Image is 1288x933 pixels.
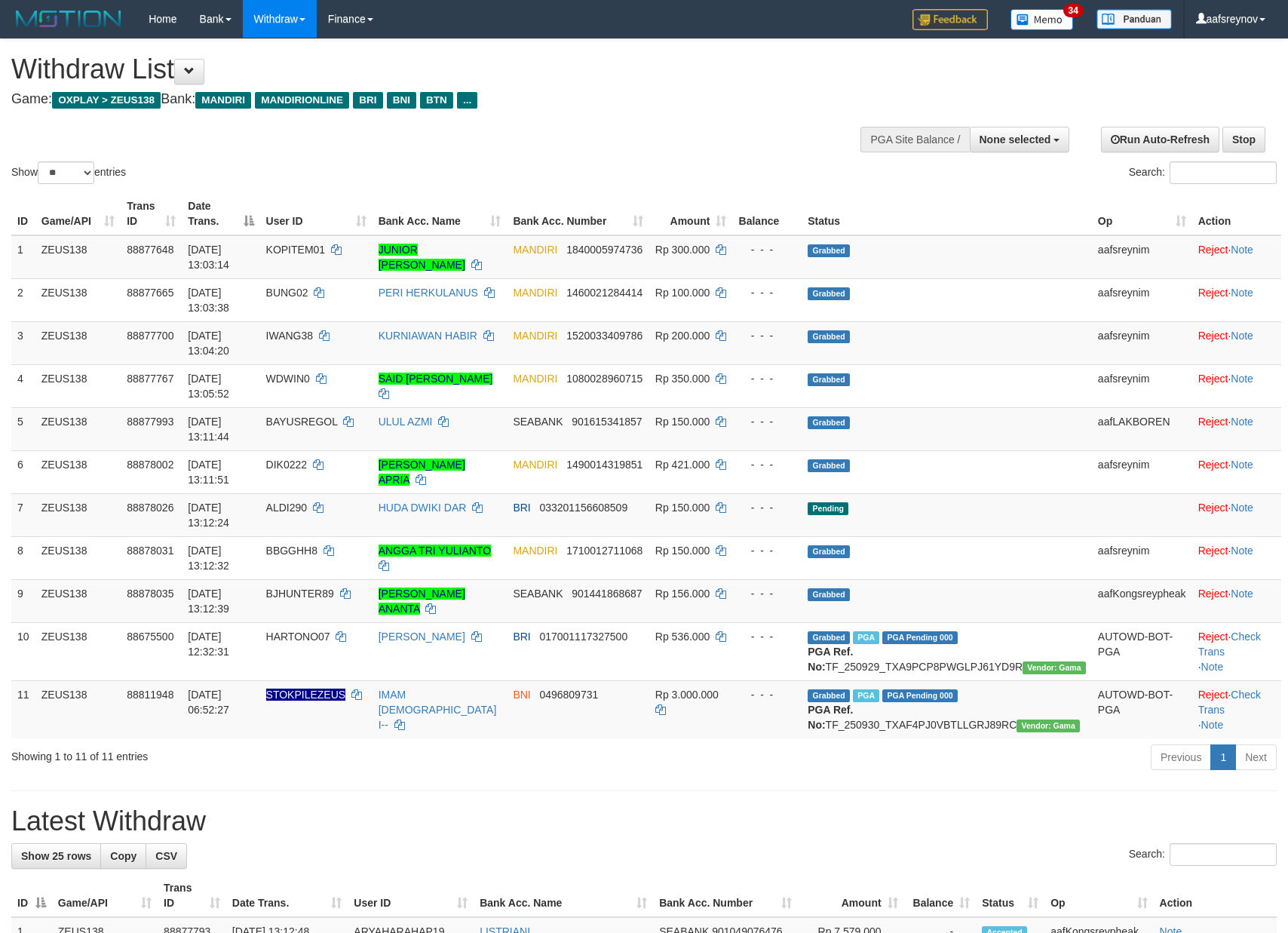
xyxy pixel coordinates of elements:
a: Run Auto-Refresh [1101,127,1219,152]
td: aafsreynim [1092,536,1192,579]
td: · [1192,579,1281,622]
span: [DATE] 13:03:38 [188,287,229,314]
span: ... [457,92,477,109]
a: Reject [1198,545,1228,557]
td: aafsreynim [1092,235,1192,279]
span: Grabbed [808,416,850,429]
span: Copy 1710012711068 to clipboard [566,545,642,557]
div: - - - [738,242,796,257]
th: Balance [732,192,802,235]
a: Note [1231,416,1253,428]
span: Pending [808,502,848,515]
div: - - - [738,285,796,300]
td: aafLAKBOREN [1092,407,1192,450]
a: Note [1231,459,1253,471]
a: Note [1231,502,1253,514]
span: [DATE] 13:03:14 [188,244,229,271]
span: [DATE] 13:04:20 [188,330,229,357]
span: Grabbed [808,459,850,472]
span: [DATE] 13:11:44 [188,416,229,443]
td: aafsreynim [1092,450,1192,493]
h1: Latest Withdraw [11,806,1277,836]
img: Button%20Memo.svg [1010,9,1074,30]
td: 10 [11,622,35,680]
div: - - - [738,629,796,644]
td: aafsreynim [1092,278,1192,321]
span: PGA Pending [882,631,958,644]
a: Note [1231,545,1253,557]
td: ZEUS138 [35,680,121,738]
div: PGA Site Balance / [860,127,969,152]
td: 1 [11,235,35,279]
div: Showing 1 to 11 of 11 entries [11,743,526,764]
a: HUDA DWIKI DAR [379,502,467,514]
span: Grabbed [808,373,850,386]
a: Reject [1198,244,1228,256]
a: Note [1201,661,1224,673]
img: panduan.png [1096,9,1172,29]
span: Grabbed [808,689,850,702]
td: 11 [11,680,35,738]
td: AUTOWD-BOT-PGA [1092,680,1192,738]
a: Note [1231,373,1253,385]
div: - - - [738,500,796,515]
span: 88878035 [127,588,173,600]
span: CSV [155,850,177,862]
span: Vendor URL: https://trx31.1velocity.biz [1023,661,1086,674]
span: Rp 3.000.000 [655,689,719,701]
span: BRI [513,631,530,643]
td: TF_250929_TXA9PCP8PWGLPJ61YD9R [802,622,1092,680]
span: [DATE] 13:12:24 [188,502,229,529]
span: MANDIRI [513,545,557,557]
span: BRI [353,92,382,109]
span: Rp 100.000 [655,287,710,299]
h1: Withdraw List [11,54,844,84]
span: Nama rekening ada tanda titik/strip, harap diedit [266,689,346,701]
span: Rp 350.000 [655,373,710,385]
span: [DATE] 13:12:39 [188,588,229,615]
span: 88675500 [127,631,173,643]
span: BNI [513,689,530,701]
a: Reject [1198,689,1228,701]
td: 7 [11,493,35,536]
b: PGA Ref. No: [808,646,853,673]
span: Copy 1080028960715 to clipboard [566,373,642,385]
span: 88878026 [127,502,173,514]
div: - - - [738,371,796,386]
span: Copy [110,850,136,862]
span: Copy 1490014319851 to clipboard [566,459,642,471]
a: [PERSON_NAME] [379,631,465,643]
span: OXPLAY > ZEUS138 [52,92,161,109]
a: IMAM [DEMOGRAPHIC_DATA] I-- [379,689,497,731]
td: ZEUS138 [35,364,121,407]
select: Showentries [38,161,94,184]
span: [DATE] 13:05:52 [188,373,229,400]
span: Rp 150.000 [655,416,710,428]
td: 3 [11,321,35,364]
th: User ID: activate to sort column ascending [260,192,373,235]
span: 88877648 [127,244,173,256]
span: 88878031 [127,545,173,557]
td: aafKongsreypheak [1092,579,1192,622]
th: Action [1154,874,1277,917]
th: Bank Acc. Name: activate to sort column ascending [373,192,508,235]
a: Reject [1198,631,1228,643]
a: Note [1201,719,1224,731]
th: Trans ID: activate to sort column ascending [158,874,226,917]
span: Grabbed [808,545,850,558]
span: HARTONO07 [266,631,330,643]
span: Rp 150.000 [655,545,710,557]
th: User ID: activate to sort column ascending [348,874,474,917]
span: BAYUSREGOL [266,416,338,428]
a: CSV [146,843,187,869]
td: 2 [11,278,35,321]
a: Copy [100,843,146,869]
a: Note [1231,287,1253,299]
a: Stop [1222,127,1265,152]
span: Rp 536.000 [655,631,710,643]
span: BRI [513,502,530,514]
th: Game/API: activate to sort column ascending [52,874,158,917]
span: Copy 033201156608509 to clipboard [539,502,627,514]
th: Action [1192,192,1281,235]
a: [PERSON_NAME] APRIA [379,459,465,486]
